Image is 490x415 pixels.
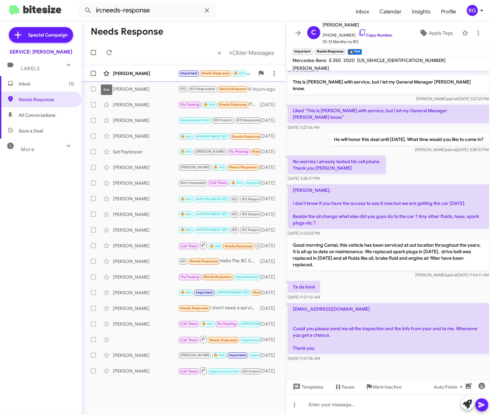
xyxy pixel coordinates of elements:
[210,244,221,248] span: 🔥 Hot
[181,275,199,279] span: Try Pausing
[181,353,210,357] span: [PERSON_NAME]
[181,102,199,107] span: Try Pausing
[101,85,112,95] div: Star
[260,227,281,233] div: [DATE]
[467,5,478,16] div: RG
[214,165,225,169] span: 🔥 Hot
[178,101,260,108] div: Perfect. Cheers!
[113,274,178,280] div: [PERSON_NAME]
[21,66,40,71] span: Labels
[288,105,489,123] p: Liked “This is [PERSON_NAME] with service, but I let my General Manager [PERSON_NAME] know.”
[178,335,260,344] div: Inbound Call
[342,381,355,393] span: Pause
[113,117,178,124] div: [PERSON_NAME]
[242,228,267,232] span: RO Responded
[225,46,278,59] button: Next
[181,228,192,232] span: 🔥 Hot
[202,322,213,326] span: 🔥 Hot
[288,295,320,300] span: [DATE] 9:57:10 AM
[232,134,260,139] span: Needs Response
[196,212,228,216] span: APPOINTMENT SET
[260,336,281,343] div: [DATE]
[225,244,253,248] span: Needs Response
[178,226,260,234] div: Perfect
[288,156,386,174] p: No worries I already texted his cell phone. Thank you [PERSON_NAME]
[178,289,260,296] div: Thanks See you then
[237,118,277,122] span: RO Responded Historic
[254,290,281,295] span: Needs Response
[247,86,281,92] div: 16 hours ago
[181,338,198,342] span: Call Them
[178,304,260,312] div: I don't need a service. I have driven very few miles.
[407,2,436,21] a: Insights
[429,27,453,39] span: Apply Tags
[436,2,461,21] span: Profile
[260,164,281,171] div: [DATE]
[113,133,178,139] div: [PERSON_NAME]
[178,179,260,187] div: Thank you - appreciate your assistance
[231,181,242,185] span: 🔥 Hot
[412,27,459,39] button: Apply Tags
[288,76,489,94] p: This is [PERSON_NAME] with service, but I let my General Manager [PERSON_NAME] know.
[242,212,267,216] span: RO Responded
[260,133,281,139] div: [DATE]
[196,228,228,232] span: APPOINTMENT SET
[113,305,178,312] div: [PERSON_NAME]
[260,305,281,312] div: [DATE]
[214,46,278,59] nav: Page navigation example
[260,242,281,249] div: [DATE]
[178,148,260,155] div: Service A is done
[113,211,178,218] div: [PERSON_NAME]
[373,381,402,393] span: Mark Inactive
[214,46,226,59] button: Previous
[260,321,281,327] div: [DATE]
[9,49,72,55] div: SERVICE: [PERSON_NAME]
[28,32,68,38] span: Special Campaign
[434,381,465,393] span: Auto Fields
[232,228,237,232] span: RO
[446,96,458,101] span: said at
[219,102,247,107] span: Needs Response
[358,33,393,38] a: Copy Number
[288,231,320,236] span: [DATE] 6:02:52 PM
[113,86,178,92] div: [PERSON_NAME]
[220,87,247,91] span: Needs Response
[374,2,407,21] a: Calendar
[178,163,260,171] div: Hi [PERSON_NAME], it's [PERSON_NAME] left my car at the company for Service [PERSON_NAME] is assi...
[181,87,186,91] span: RO
[214,353,225,357] span: 🔥 Hot
[293,49,312,55] small: Important
[210,369,238,374] span: Appointment Set
[178,320,260,328] div: The transmission filter and fluid change is due
[253,149,280,154] span: Needs Response
[288,281,320,293] p: Ya da best
[429,381,470,393] button: Auto Fields
[178,257,260,265] div: Hello The BC Service for my EQS What is the price of that service, also, are there any specials o...
[113,101,178,108] div: [PERSON_NAME]
[288,356,320,361] span: [DATE] 9:57:35 AM
[288,176,320,181] span: [DATE] 3:28:07 PM
[181,244,198,248] span: Call Them
[329,57,341,63] span: E 350
[181,322,198,326] span: Call Them
[113,352,178,359] div: [PERSON_NAME]
[178,351,260,359] div: Hi, it's past 4pm. What is the status on delivering my car?
[329,381,360,393] button: Pause
[178,116,260,124] div: We are in [GEOGRAPHIC_DATA] - back [DATE]
[416,96,489,101] span: [PERSON_NAME] [DATE] 3:27:23 PM
[260,289,281,296] div: [DATE]
[178,69,255,77] div: [EMAIL_ADDRESS][DOMAIN_NAME] Could you please send me all the inspection and the info from your e...
[213,118,233,122] span: RO Historic
[196,149,225,154] span: [PERSON_NAME]
[260,101,281,108] div: [DATE]
[218,49,222,57] span: «
[229,165,257,169] span: Needs Response
[210,338,237,342] span: Needs Response
[351,2,374,21] a: Inbox
[190,87,215,91] span: RO Responded
[260,368,281,374] div: [DATE]
[9,27,73,43] a: Special Campaign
